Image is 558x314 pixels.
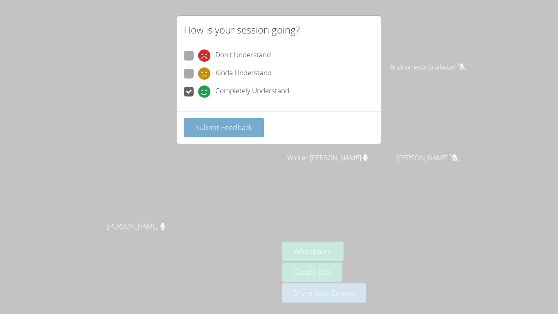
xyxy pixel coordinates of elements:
[195,122,252,132] span: Submit Feedback
[215,85,289,98] span: Completely Understand
[215,67,272,80] span: Kinda Understand
[184,118,264,137] button: Submit Feedback
[184,22,300,37] h2: How is your session going?
[215,49,271,62] span: Don't Understand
